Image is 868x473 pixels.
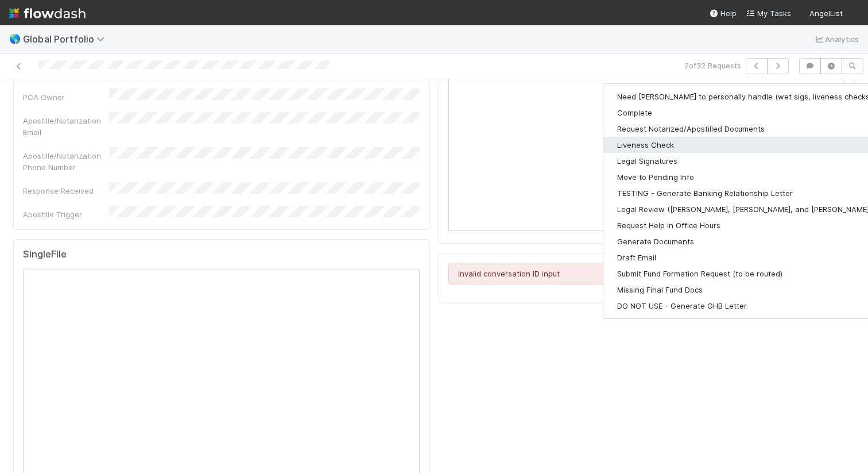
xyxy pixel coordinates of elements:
span: 2 of 32 Requests [684,60,741,71]
span: 🌎 [9,34,21,44]
div: PCA Owner [23,91,109,103]
img: avatar_c584de82-e924-47af-9431-5c284c40472a.png [847,8,859,20]
a: Analytics [813,32,859,46]
h5: SingleFile [23,249,67,260]
a: My Tasks [746,7,791,19]
div: Apostille/Notarization Phone Number [23,150,109,173]
span: AngelList [809,9,843,18]
div: Apostille Trigger [23,209,109,220]
div: Help [709,7,737,19]
span: Global Portfolio [23,33,110,45]
div: Response Received [23,185,109,197]
div: Invalid conversation ID input [448,263,845,284]
span: My Tasks [746,9,791,18]
div: Apostille/Notarization Email [23,115,109,138]
img: logo-inverted-e16ddd16eac7371096b0.svg [9,3,86,23]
